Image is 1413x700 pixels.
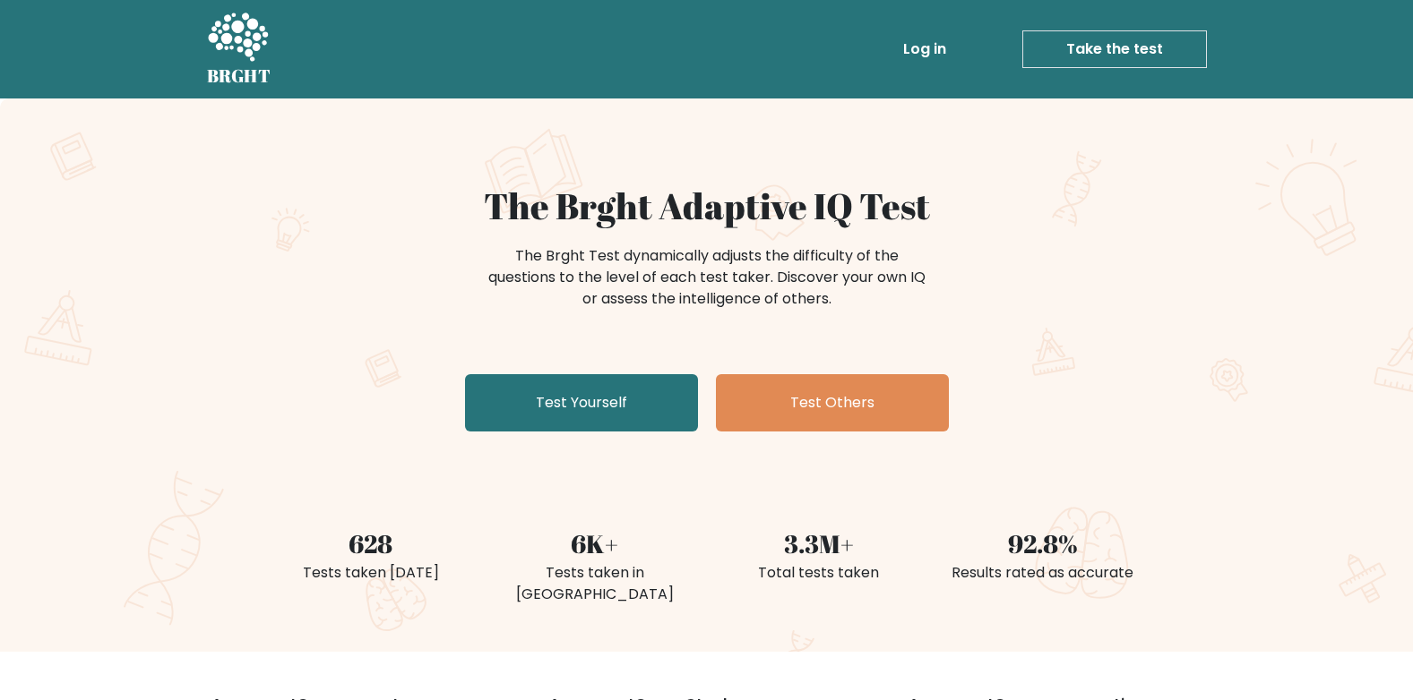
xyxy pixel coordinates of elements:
[483,245,931,310] div: The Brght Test dynamically adjusts the difficulty of the questions to the level of each test take...
[270,184,1144,227] h1: The Brght Adaptive IQ Test
[896,31,953,67] a: Log in
[465,374,698,431] a: Test Yourself
[270,525,472,562] div: 628
[718,562,920,584] div: Total tests taken
[494,562,696,605] div: Tests taken in [GEOGRAPHIC_DATA]
[207,65,271,87] h5: BRGHT
[942,525,1144,562] div: 92.8%
[942,562,1144,584] div: Results rated as accurate
[1022,30,1207,68] a: Take the test
[718,525,920,562] div: 3.3M+
[207,7,271,91] a: BRGHT
[716,374,949,431] a: Test Others
[270,562,472,584] div: Tests taken [DATE]
[494,525,696,562] div: 6K+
